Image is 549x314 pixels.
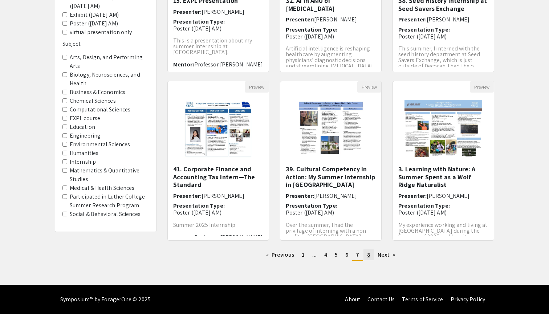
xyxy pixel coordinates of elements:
[62,40,149,47] h6: Subject
[173,202,225,209] span: Presentation Type:
[451,295,485,303] a: Privacy Policy
[70,114,100,123] label: EXPL course
[398,46,488,69] p: This summer, I interned with the seed history department at Seed Savers Exchange, which is just o...
[367,295,395,303] a: Contact Us
[5,281,31,309] iframe: Chat
[398,209,488,216] p: Poster ([DATE] AM)
[402,295,443,303] a: Terms of Service
[173,18,225,25] span: Presentation Type:
[194,61,263,68] span: Professor [PERSON_NAME]
[173,233,194,241] span: Mentor:
[70,166,149,184] label: Mathematics & Quantitative Studies
[398,165,488,189] h5: 3. Learning with Nature: A Summer Spent as a Wolf Ridge Naturalist
[398,192,488,199] h6: Presenter:
[470,81,494,93] button: Preview
[290,93,372,165] img: <p>39. Cultural Competency In Action: My Summer Internship in Paris</p>
[286,222,376,251] p: Over the summer, I had the privilage of interning with a non-profit in [GEOGRAPHIC_DATA], [GEOGRA...
[70,149,98,158] label: Humanities
[167,81,269,241] div: Open Presentation <p><strong>41. Corporate Finance and Accounting Tax Intern—The Standard</strong...
[314,192,357,200] span: [PERSON_NAME]
[398,26,450,33] span: Presentation Type:
[173,8,263,15] h6: Presenter:
[398,16,488,23] h6: Presenter:
[70,184,135,192] label: Medical & Health Sciences
[286,26,337,33] span: Presentation Type:
[357,81,381,93] button: Preview
[70,105,130,114] label: Computational Sciences
[173,192,263,199] h6: Presenter:
[374,249,399,260] a: Next page
[286,165,376,189] h5: 39. Cultural Competency In Action: My Summer Internship in [GEOGRAPHIC_DATA]
[302,251,305,258] span: 1
[314,16,357,23] span: [PERSON_NAME]
[173,61,194,68] span: Mentor:
[427,16,469,23] span: [PERSON_NAME]
[173,165,263,189] h5: 41. Corporate Finance and Accounting Tax Intern—The Standard
[286,202,337,209] span: Presentation Type:
[286,33,376,40] p: Poster ([DATE] AM)
[177,93,260,165] img: <p><strong>41. Corporate Finance and Accounting Tax Intern—The Standard</strong></p>
[286,16,376,23] h6: Presenter:
[356,251,359,258] span: 7
[70,210,141,219] label: Social & Behavioral Sciences
[70,140,130,149] label: Environmental Sciences
[202,8,244,16] span: [PERSON_NAME]
[345,295,360,303] a: About
[70,88,125,97] label: Business & Economics
[280,81,382,241] div: Open Presentation <p>39. Cultural Competency In Action: My Summer Internship in Paris</p>
[393,81,494,241] div: Open Presentation <p>3. Learning with Nature: A Summer Spent as a Wolf Ridge Naturalist</p>
[194,233,263,241] span: Professor [PERSON_NAME]
[286,46,376,75] p: Artificial intelligence is reshaping healthcare by augmenting physicians’ diagnostic decisions an...
[286,209,376,216] p: Poster ([DATE] AM)
[70,28,132,37] label: virtual presentation only
[286,192,376,199] h6: Presenter:
[397,93,489,165] img: <p>3. Learning with Nature: A Summer Spent as a Wolf Ridge Naturalist</p>
[167,249,494,261] ul: Pagination
[70,123,95,131] label: Education
[60,285,151,314] div: Symposium™ by ForagerOne © 2025
[173,209,263,216] p: Poster ([DATE] AM)
[398,33,488,40] p: Poster ([DATE] AM)
[70,158,96,166] label: Internship
[398,202,450,209] span: Presentation Type:
[345,251,348,258] span: 6
[70,11,119,19] label: Exhibit ([DATE] AM)
[312,251,317,258] span: ...
[245,81,269,93] button: Preview
[202,192,244,200] span: [PERSON_NAME]
[324,251,327,258] span: 4
[263,249,298,260] a: Previous page
[367,251,370,258] span: 8
[70,131,101,140] label: Engineering
[173,222,263,228] p: Summer 2025 Internship
[335,251,338,258] span: 5
[70,53,149,70] label: Arts, Design, and Performing Arts
[70,192,149,210] label: Participated in Luther College Summer Research Program
[398,222,488,245] p: My experience working and living at [GEOGRAPHIC_DATA] during the Summer of 2025 and how it contri...
[427,192,469,200] span: [PERSON_NAME]
[173,38,263,55] p: This is a presentation about my summer internship at [GEOGRAPHIC_DATA].
[70,70,149,88] label: Biology, Neurosciences, and Health
[70,19,118,28] label: Poster ([DATE] AM)
[173,25,263,32] p: Poster ([DATE] AM)
[70,97,116,105] label: Chemical Sciences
